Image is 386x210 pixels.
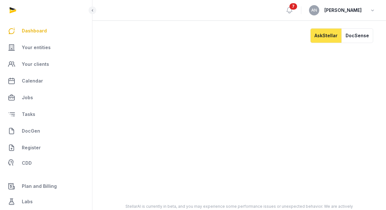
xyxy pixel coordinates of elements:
span: 7 [289,3,297,10]
span: Your entities [22,44,51,51]
button: AN [309,5,319,15]
a: DocGen [5,123,87,139]
a: Jobs [5,90,87,105]
span: AN [311,8,317,12]
button: DocSense [341,28,373,43]
a: Tasks [5,107,87,122]
span: CDD [22,159,32,167]
a: Register [5,140,87,155]
span: Plan and Billing [22,182,57,190]
button: AskStellar [310,28,341,43]
span: Calendar [22,77,43,85]
span: DocGen [22,127,40,135]
a: Plan and Billing [5,179,87,194]
span: Jobs [22,94,33,101]
a: CDD [5,157,87,170]
span: Your clients [22,60,49,68]
span: [PERSON_NAME] [324,6,362,14]
span: Register [22,144,41,152]
a: Dashboard [5,23,87,39]
a: Your entities [5,40,87,55]
a: Labs [5,194,87,209]
span: Dashboard [22,27,47,35]
span: Labs [22,198,33,206]
span: Tasks [22,110,35,118]
a: Your clients [5,57,87,72]
a: Calendar [5,73,87,89]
